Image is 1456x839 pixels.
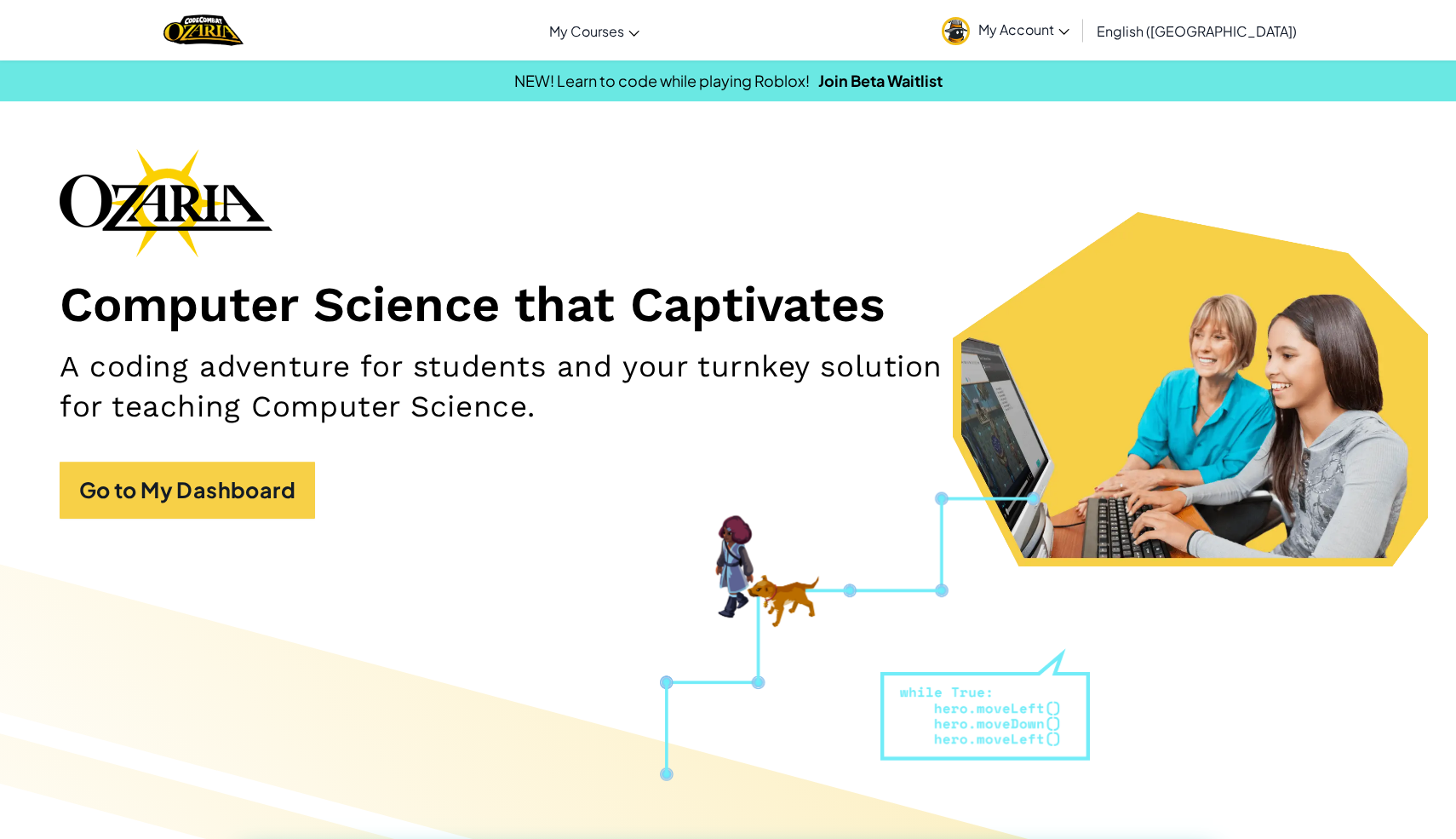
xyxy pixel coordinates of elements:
h2: A coding adventure for students and your turnkey solution for teaching Computer Science. [60,347,955,428]
span: My Account [978,20,1069,38]
a: My Courses [541,8,648,54]
img: avatar [942,17,970,45]
a: My Account [933,3,1078,57]
span: NEW! Learn to code while playing Roblox! [514,71,810,90]
span: English ([GEOGRAPHIC_DATA]) [1097,22,1297,40]
img: Ozaria branding logo [60,148,272,257]
h1: Computer Science that Captivates [60,274,1396,334]
span: My Courses [549,22,624,40]
a: Ozaria by CodeCombat logo [163,13,243,48]
img: Home [163,13,243,48]
a: Join Beta Waitlist [818,71,943,90]
a: Go to My Dashboard [60,462,315,520]
a: English ([GEOGRAPHIC_DATA]) [1088,8,1305,54]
